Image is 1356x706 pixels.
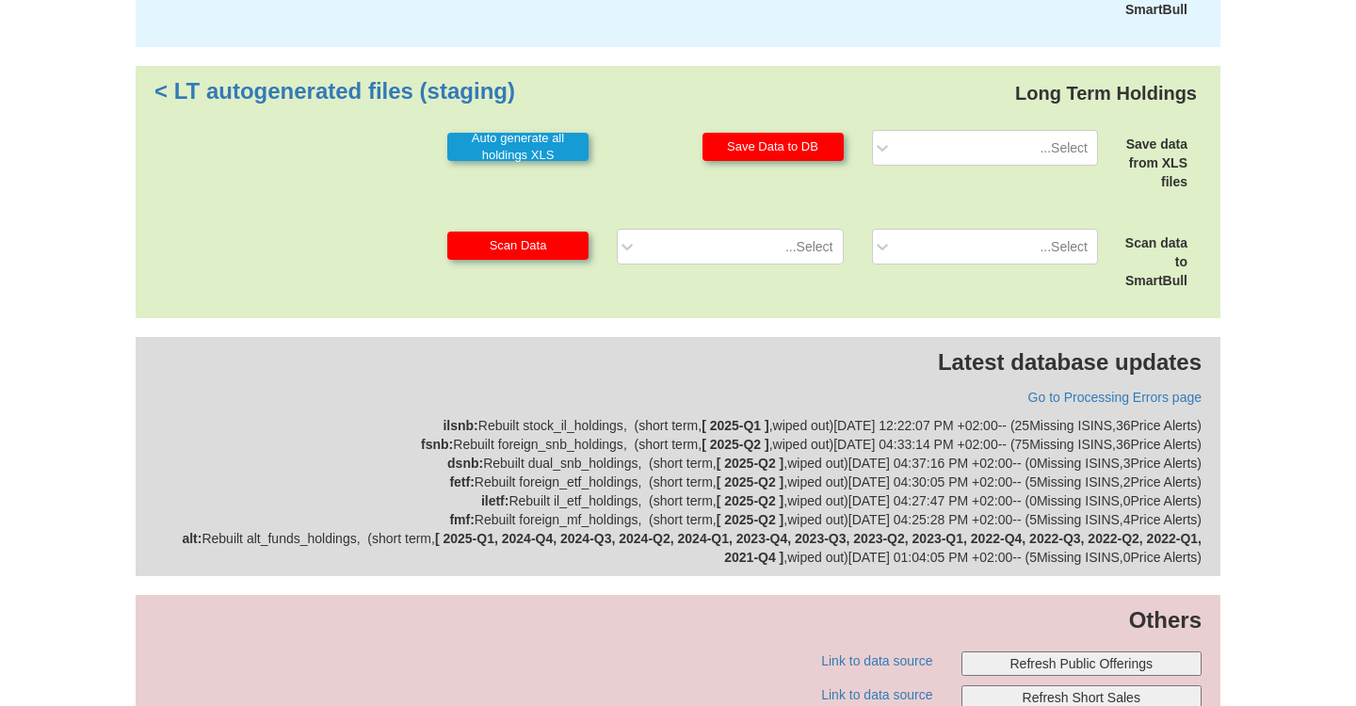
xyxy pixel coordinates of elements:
strong: fmf : [449,512,474,527]
a: Link to data source [821,687,932,702]
strong: fetf : [449,474,474,489]
strong: dsnb : [447,456,483,471]
div: Rebuilt alt_funds_holdings , ( short term , , wiped out ) [DATE] 01:04:05 PM +02:00 -- ( 5 Missin... [154,529,1202,567]
strong: ilsnb : [443,418,477,433]
a: Link to data source [821,653,932,668]
div: Rebuilt foreign_mf_holdings , ( short term , , wiped out ) [DATE] 04:25:28 PM +02:00 -- ( 5 Missi... [154,510,1202,529]
div: Rebuilt foreign_etf_holdings , ( short term , , wiped out ) [DATE] 04:30:05 PM +02:00 -- ( 5 Miss... [154,473,1202,491]
button: Refresh Public Offerings [961,651,1203,676]
p: Latest database updates [154,346,1202,378]
div: Rebuilt il_etf_holdings , ( short term , , wiped out ) [DATE] 04:27:47 PM +02:00 -- ( 0 Missing I... [154,491,1202,510]
b: [ 2025-Q1, 2024-Q4, 2024-Q3, 2024-Q2, 2024-Q1, 2023-Q4, 2023-Q3, 2023-Q2, 2023-Q1, 2022-Q4, 2022-... [435,531,1202,565]
div: Rebuilt stock_il_holdings , ( short term , , wiped out ) [DATE] 12:22:07 PM +02:00 -- ( 25 Missin... [154,416,1202,435]
b: [ 2025-Q2 ] [717,456,784,471]
div: Save data from XLS files [1112,135,1187,191]
div: Select... [1040,237,1088,256]
a: LT autogenerated files (staging) > [154,78,515,104]
strong: alt : [182,531,202,546]
b: [ 2025-Q2 ] [702,437,769,452]
strong: fsnb : [421,437,453,452]
button: Auto generate all holdings XLS [447,133,589,161]
strong: iletf : [481,493,509,508]
div: Rebuilt foreign_snb_holdings , ( short term , , wiped out ) [DATE] 04:33:14 PM +02:00 -- ( 75 Mis... [154,435,1202,454]
b: [ 2025-Q1 ] [702,418,769,433]
b: [ 2025-Q2 ] [717,493,784,508]
button: Scan Data [447,232,589,260]
b: [ 2025-Q2 ] [717,474,784,489]
a: Go to Processing Errors page [1028,390,1202,405]
p: Others [154,604,1202,636]
div: Scan data to SmartBull [1112,233,1187,290]
button: Save Data to DB [702,133,844,161]
div: Select... [1040,138,1088,157]
div: Long Term Holdings [1010,75,1202,112]
div: Rebuilt dual_snb_holdings , ( short term , , wiped out ) [DATE] 04:37:16 PM +02:00 -- ( 0 Missing... [154,454,1202,473]
div: Select... [785,237,833,256]
b: [ 2025-Q2 ] [717,512,784,527]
